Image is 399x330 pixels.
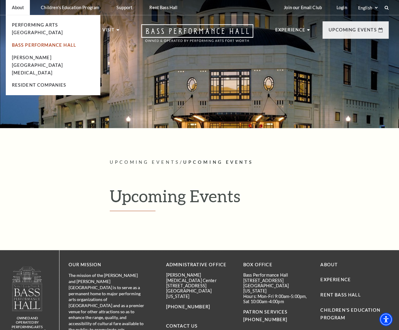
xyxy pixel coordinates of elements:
a: Contact Us [166,323,198,328]
a: Rent Bass Hall [320,292,361,297]
p: [PERSON_NAME][MEDICAL_DATA] Center [166,272,234,283]
p: [STREET_ADDRESS] [166,283,234,288]
span: Upcoming Events [183,160,253,165]
p: PATRON SERVICES [PHONE_NUMBER] [243,308,311,324]
p: / [110,159,389,166]
a: Bass Performance Hall [12,42,77,48]
a: About [320,262,338,267]
a: Children's Education Program [320,307,380,320]
h1: Upcoming Events [110,186,389,211]
div: Accessibility Menu [379,313,393,326]
p: [STREET_ADDRESS] [243,278,311,283]
img: owned and operated by Performing Arts Fort Worth, A NOT-FOR-PROFIT 501(C)3 ORGANIZATION [12,266,43,311]
a: Resident Companies [12,82,66,88]
a: Open this option [119,24,275,48]
p: Hours: Mon-Fri 9:00am-5:00pm, Sat 10:00am-4:00pm [243,294,311,304]
p: OUR MISSION [69,261,145,269]
p: Rent Bass Hall [149,5,177,10]
p: BOX OFFICE [243,261,311,269]
p: Support [116,5,132,10]
p: Upcoming Events [329,26,377,37]
a: Experience [320,277,351,282]
p: Experience [275,26,306,37]
select: Select: [357,5,379,11]
p: Children's Education Program [41,5,99,10]
p: [GEOGRAPHIC_DATA][US_STATE] [243,283,311,294]
p: [GEOGRAPHIC_DATA][US_STATE] [166,288,234,299]
p: [PHONE_NUMBER] [166,303,234,311]
p: Bass Performance Hall [243,272,311,278]
p: About [12,5,24,10]
a: [PERSON_NAME][GEOGRAPHIC_DATA][MEDICAL_DATA] [12,55,63,75]
a: Performing Arts [GEOGRAPHIC_DATA] [12,22,63,35]
span: Upcoming Events [110,160,180,165]
p: Administrative Office [166,261,234,269]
